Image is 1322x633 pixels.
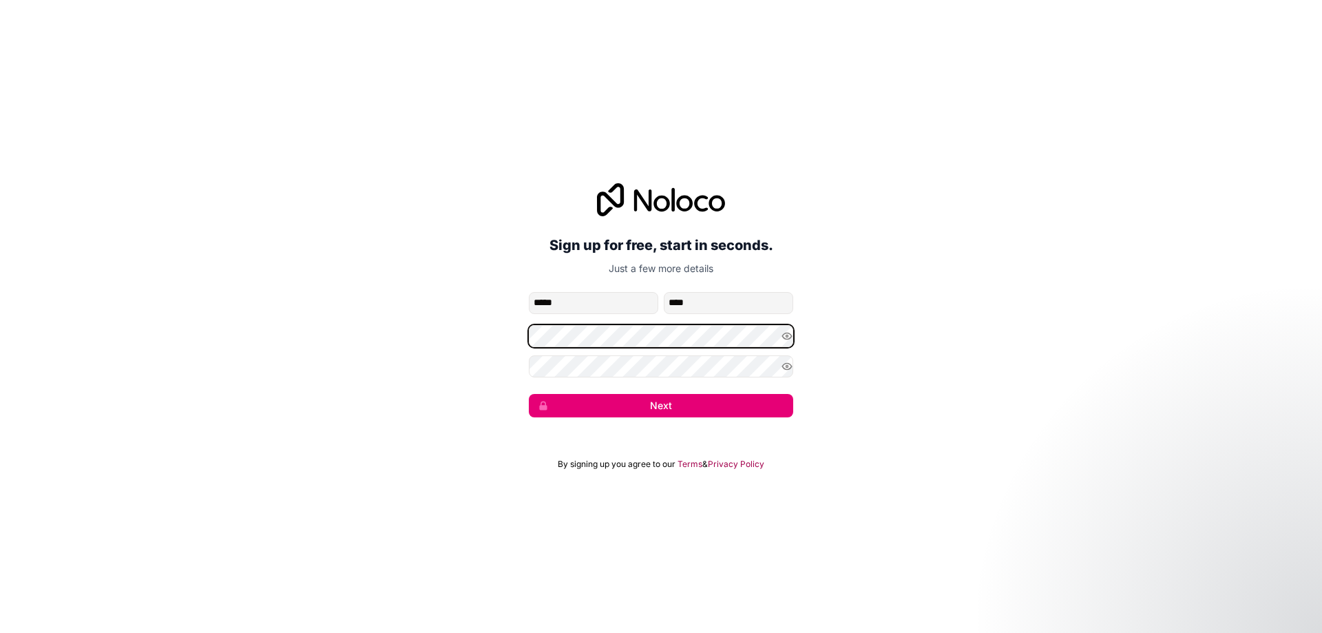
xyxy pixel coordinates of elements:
[558,459,675,470] span: By signing up you agree to our
[529,262,793,276] p: Just a few more details
[529,292,658,314] input: given-name
[1047,530,1322,626] iframe: Intercom notifications message
[529,355,793,377] input: Confirm password
[529,233,793,258] h2: Sign up for free, start in seconds.
[529,394,793,417] button: Next
[708,459,764,470] a: Privacy Policy
[664,292,793,314] input: family-name
[529,325,793,347] input: Password
[678,459,702,470] a: Terms
[702,459,708,470] span: &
